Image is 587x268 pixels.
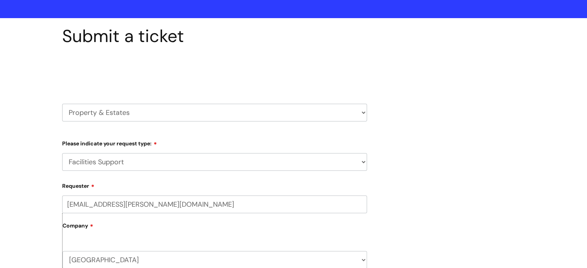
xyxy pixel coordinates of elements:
label: Please indicate your request type: [62,138,367,147]
label: Company [63,220,367,237]
h1: Submit a ticket [62,26,367,47]
label: Requester [62,180,367,189]
input: Email [62,196,367,213]
h2: Select issue type [62,64,367,79]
